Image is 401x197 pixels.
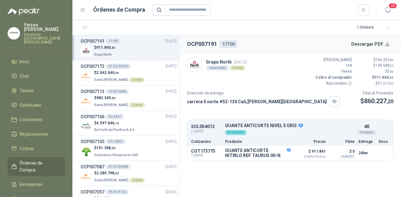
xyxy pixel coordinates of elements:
span: Inicio [20,58,30,65]
span: [DATE] [166,63,177,69]
span: 20 [388,3,397,9]
span: 51.613 [378,81,393,86]
a: OCP00719117100[DATE] Company Logo$911.840,83Grupo North [81,38,177,58]
div: 19-OC-4726 [106,189,129,194]
span: Santa [PERSON_NAME] [94,103,128,107]
div: Incluido [340,154,355,159]
p: $ [360,96,393,106]
p: Grupo North [206,59,247,65]
p: Docs [379,140,389,144]
p: $ [356,75,393,81]
p: Adicionales [314,81,352,87]
span: 911.840 [374,75,393,80]
span: [DATE] [166,164,177,170]
span: 0 [387,69,393,74]
span: [DATE] [166,139,177,145]
span: Cotizar [20,145,34,152]
div: OC 15857 [106,139,126,144]
div: 01-OC-50730 [106,64,131,69]
a: Tareas [8,85,65,97]
span: 151.368 [96,146,116,150]
span: ,63 [390,82,393,85]
h3: OCP007057 [81,189,104,195]
span: [DATE] [166,88,177,94]
span: 145.588 [376,63,393,68]
img: Company Logo [187,57,202,72]
p: $ [94,170,145,176]
span: Santa [PERSON_NAME] [94,78,128,82]
span: [DATE] [166,189,177,195]
p: Precio [294,140,326,144]
span: Grupo North [94,53,112,56]
a: Inicio [8,56,65,68]
p: 40 [364,123,369,130]
div: Directo [130,103,145,108]
p: Cotización [191,140,221,144]
span: C: [DATE] [191,129,221,134]
span: 982.345 [96,96,116,100]
p: Cobro al comprador [314,75,352,81]
span: Licitaciones [20,116,43,123]
div: 1 - 50 de 64 [357,23,393,33]
p: $ [356,63,393,69]
span: ,00 [111,146,116,150]
span: ,80 [390,58,393,62]
span: ,00 [114,71,119,75]
p: IVA [314,63,352,69]
div: 12-OC-6665 [106,89,129,94]
p: $ [94,120,137,126]
span: Negociaciones [20,131,48,138]
span: [DATE] [166,38,177,44]
p: 2 días [359,149,375,157]
p: $ [356,81,393,87]
div: OC 5447 [106,114,124,119]
span: 4.597.046 [96,121,119,125]
img: Company Logo [81,46,92,57]
p: Fletes [314,69,352,75]
h2: OCP007191 [187,40,217,48]
p: $ [356,69,393,75]
button: Descargar PDF [348,38,394,50]
div: 17100 [220,40,237,48]
p: $ [356,57,393,63]
div: 01-OC-50698 [106,164,131,169]
a: Cotizar [8,143,65,155]
div: Directo [130,178,145,183]
a: OCP00717301-OC-50730[DATE] Company Logo$2.042.040,00Santa [PERSON_NAME]Directo [81,63,177,83]
p: $ [94,145,139,151]
p: $ 911.841 [294,148,326,158]
p: Yeison [PERSON_NAME] [24,23,65,31]
span: 2.289.798 [96,171,119,175]
span: ,03 [390,64,393,67]
span: Órdenes de Compra [20,160,59,173]
span: [DATE] [166,114,177,120]
span: Rio Fertil del Pacífico S.A.S. [94,128,135,132]
h3: OCP007191 [81,38,104,45]
p: COT173775 [191,149,221,154]
span: Crédito 30 días [294,155,326,158]
span: ,16 [114,121,119,125]
span: ,00 [114,172,119,175]
div: 1 solicitudes [206,65,229,70]
p: $ 0 [330,148,355,155]
h3: OCP007113 [81,88,104,95]
span: C: [DATE] [191,154,221,157]
p: SOL054013 [191,124,221,129]
p: Total al Proveedor [360,90,393,96]
button: 20 [382,4,393,16]
span: 2.042.040 [96,70,119,75]
span: Santa [PERSON_NAME] [94,178,128,182]
span: 911.840 [96,45,116,50]
a: Chat [8,70,65,82]
p: Flete [330,140,355,144]
a: Solicitudes [8,99,65,111]
p: GUANTE ANTICORTE NIVEL 5 GRIS [225,123,355,129]
h1: Órdenes de Compra [93,5,145,14]
img: Company Logo [81,146,92,157]
span: Salamanca Oleaginosas SAS [94,153,138,157]
span: Solicitudes [20,102,41,109]
img: Company Logo [81,96,92,107]
a: OCP007106OC 5447[DATE] Company Logo$4.597.046,16Rio Fertil del Pacífico S.A.S. [81,113,177,133]
p: Ferretería [GEOGRAPHIC_DATA][PERSON_NAME] [24,33,65,44]
span: Remisiones [20,181,43,188]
